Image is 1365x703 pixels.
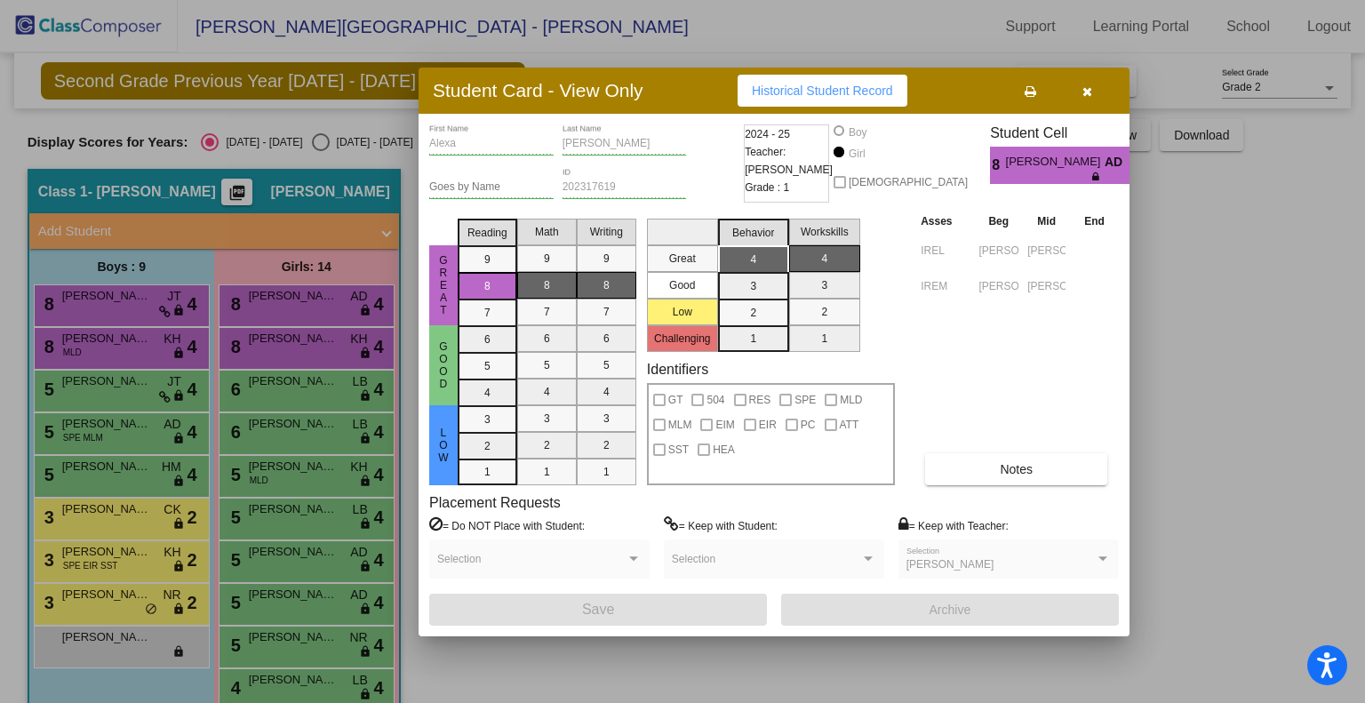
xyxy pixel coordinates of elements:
[848,146,866,162] div: Girl
[668,414,692,435] span: MLM
[435,340,451,390] span: Good
[898,516,1009,534] label: = Keep with Teacher:
[840,414,859,435] span: ATT
[563,181,687,194] input: Enter ID
[752,84,893,98] span: Historical Student Record
[745,143,833,179] span: Teacher: [PERSON_NAME]
[921,273,970,300] input: assessment
[435,254,451,316] span: Great
[429,494,561,511] label: Placement Requests
[930,603,971,617] span: Archive
[990,155,1005,176] span: 8
[738,75,907,107] button: Historical Student Record
[1000,462,1033,476] span: Notes
[435,427,451,464] span: Low
[668,389,683,411] span: GT
[668,439,689,460] span: SST
[713,439,735,460] span: HEA
[647,361,708,378] label: Identifiers
[745,125,790,143] span: 2024 - 25
[759,414,777,435] span: EIR
[664,516,778,534] label: = Keep with Student:
[925,453,1107,485] button: Notes
[582,602,614,617] span: Save
[990,124,1145,141] h3: Student Cell
[745,179,789,196] span: Grade : 1
[840,389,862,411] span: MLD
[781,594,1119,626] button: Archive
[1130,155,1145,176] span: 4
[1023,212,1070,231] th: Mid
[433,79,643,101] h3: Student Card - View Only
[429,594,767,626] button: Save
[849,172,968,193] span: [DEMOGRAPHIC_DATA]
[974,212,1023,231] th: Beg
[921,237,970,264] input: assessment
[801,414,816,435] span: PC
[794,389,816,411] span: SPE
[1006,153,1105,172] span: [PERSON_NAME]
[1070,212,1119,231] th: End
[916,212,974,231] th: Asses
[715,414,734,435] span: EIM
[848,124,867,140] div: Boy
[906,558,994,571] span: [PERSON_NAME]
[706,389,724,411] span: 504
[1105,153,1130,172] span: AD
[749,389,771,411] span: RES
[429,181,554,194] input: goes by name
[429,516,585,534] label: = Do NOT Place with Student:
